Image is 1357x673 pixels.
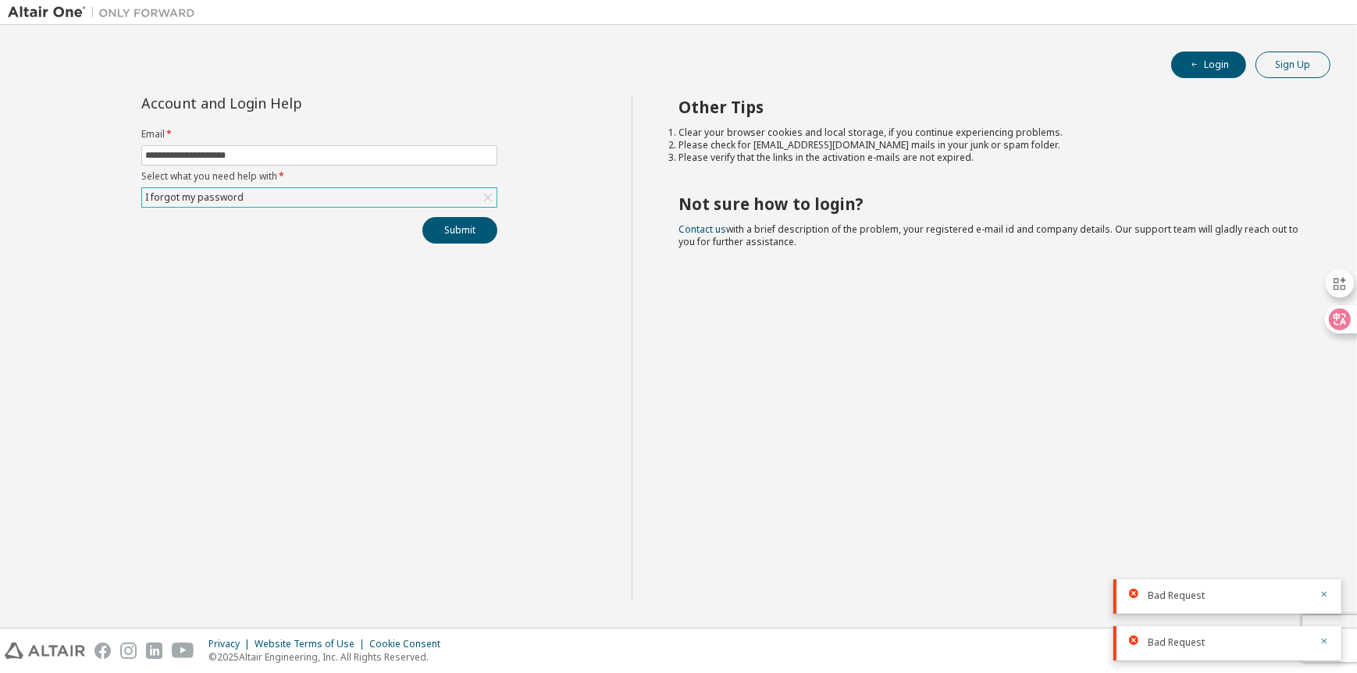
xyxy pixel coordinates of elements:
[94,643,111,659] img: facebook.svg
[1171,52,1246,78] button: Login
[120,643,137,659] img: instagram.svg
[255,638,369,650] div: Website Terms of Use
[141,128,497,141] label: Email
[208,650,450,664] p: © 2025 Altair Engineering, Inc. All Rights Reserved.
[142,188,497,207] div: I forgot my password
[5,643,85,659] img: altair_logo.svg
[143,189,246,206] div: I forgot my password
[141,170,497,183] label: Select what you need help with
[172,643,194,659] img: youtube.svg
[369,638,450,650] div: Cookie Consent
[679,223,1299,248] span: with a brief description of the problem, your registered e-mail id and company details. Our suppo...
[679,151,1303,164] li: Please verify that the links in the activation e-mails are not expired.
[422,217,497,244] button: Submit
[1255,52,1330,78] button: Sign Up
[208,638,255,650] div: Privacy
[679,126,1303,139] li: Clear your browser cookies and local storage, if you continue experiencing problems.
[146,643,162,659] img: linkedin.svg
[141,97,426,109] div: Account and Login Help
[679,97,1303,117] h2: Other Tips
[679,139,1303,151] li: Please check for [EMAIL_ADDRESS][DOMAIN_NAME] mails in your junk or spam folder.
[679,194,1303,214] h2: Not sure how to login?
[8,5,203,20] img: Altair One
[1148,589,1205,602] span: Bad Request
[1148,636,1205,649] span: Bad Request
[679,223,727,236] a: Contact us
